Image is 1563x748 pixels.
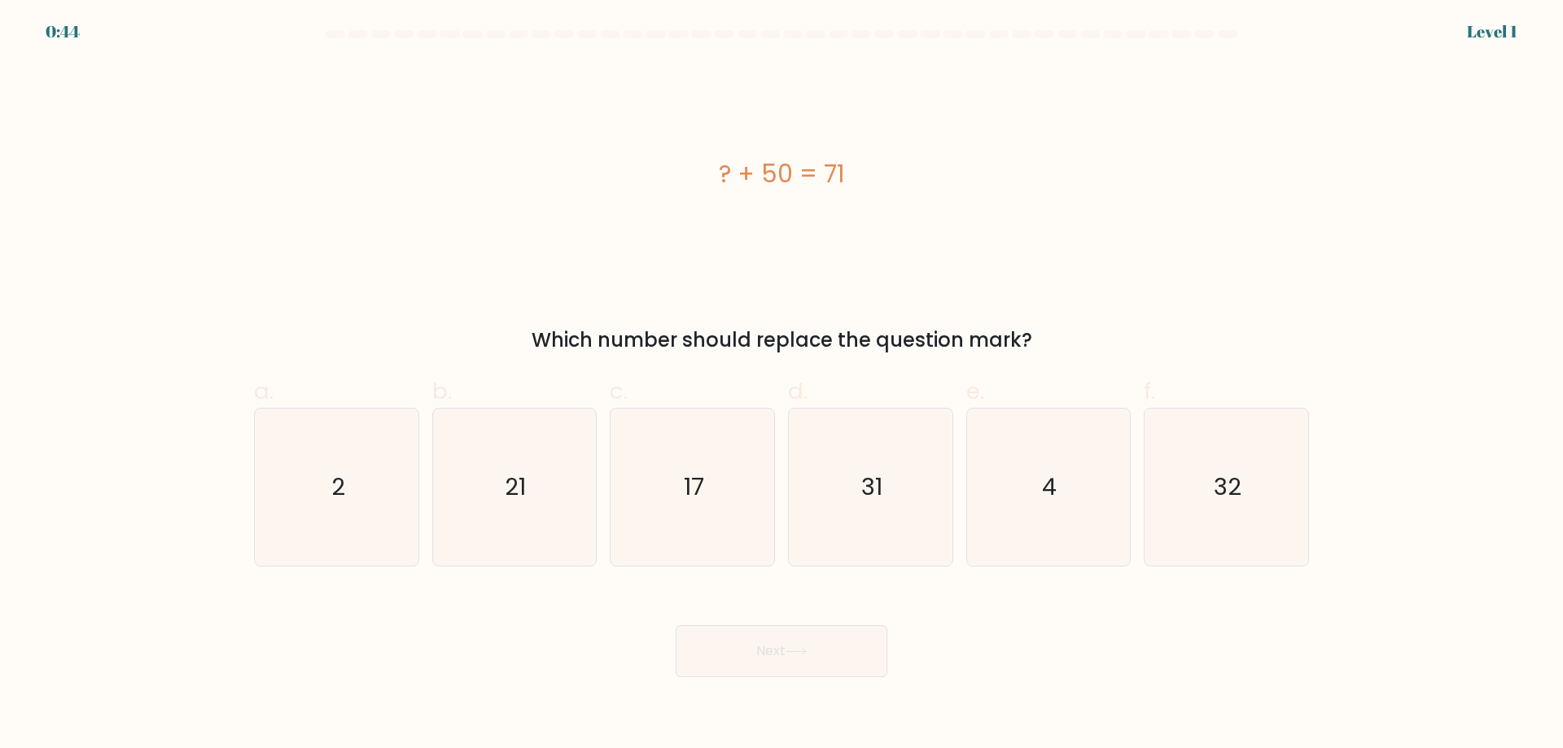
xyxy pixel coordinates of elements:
span: e. [966,375,984,407]
text: 32 [1215,470,1242,503]
span: d. [788,375,808,407]
text: 21 [506,470,527,503]
text: 17 [684,470,704,503]
span: b. [432,375,452,407]
span: c. [610,375,628,407]
div: 0:44 [46,20,80,44]
button: Next [676,625,887,677]
div: ? + 50 = 71 [254,155,1309,192]
span: a. [254,375,274,407]
text: 31 [861,470,882,503]
div: Level 1 [1467,20,1517,44]
text: 2 [331,470,345,503]
div: Which number should replace the question mark? [264,326,1299,355]
span: f. [1144,375,1155,407]
text: 4 [1043,470,1057,503]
